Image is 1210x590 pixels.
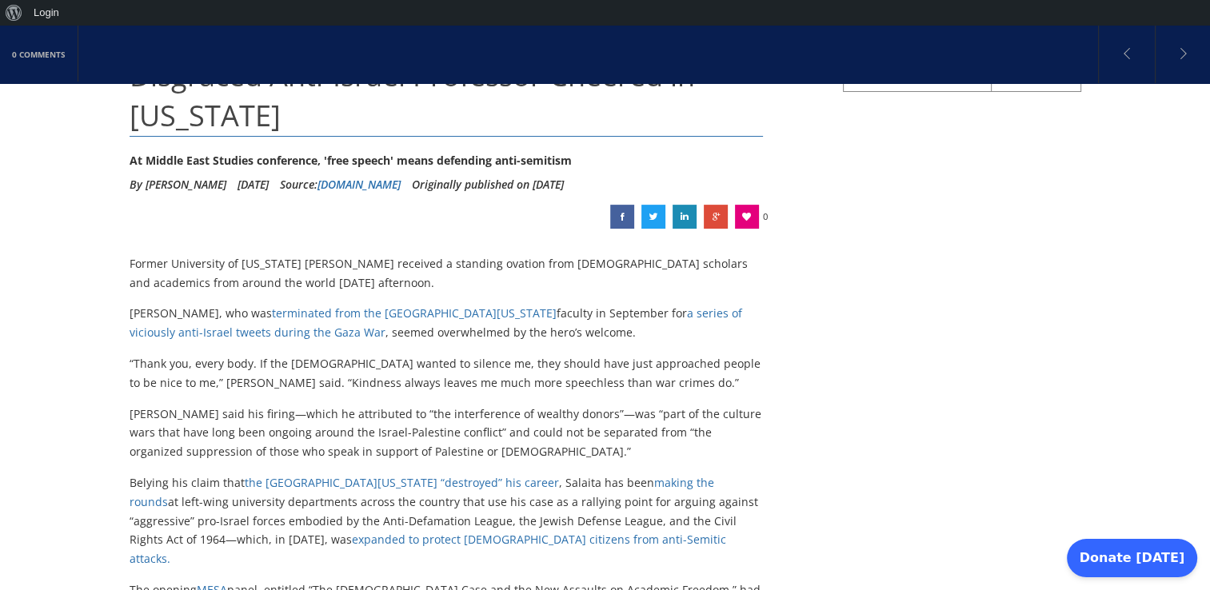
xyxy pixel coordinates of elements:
p: “Thank you, every body. If the [DEMOGRAPHIC_DATA] wanted to silence me, they should have just app... [130,354,764,393]
a: expanded to protect [DEMOGRAPHIC_DATA] citizens from anti-Semitic attacks. [130,532,726,566]
div: At Middle East Studies conference, 'free speech' means defending anti-semitism [130,149,764,173]
p: Former University of [US_STATE] [PERSON_NAME] received a standing ovation from [DEMOGRAPHIC_DATA]... [130,254,764,293]
a: the [GEOGRAPHIC_DATA][US_STATE] “destroyed” his career [245,475,559,490]
a: Disgraced Anti-Israel Professor Cheered in Washington [673,205,697,229]
a: terminated from the [GEOGRAPHIC_DATA][US_STATE] [272,305,557,321]
li: Originally published on [DATE] [412,173,564,197]
p: [PERSON_NAME], who was faculty in September for , seemed overwhelmed by the hero’s welcome. [130,304,764,342]
span: 0 [763,205,768,229]
a: Disgraced Anti-Israel Professor Cheered in Washington [641,205,665,229]
a: Disgraced Anti-Israel Professor Cheered in Washington [704,205,728,229]
span: Disgraced Anti-Israel Professor Cheered in [US_STATE] [130,56,695,135]
p: [PERSON_NAME] said his firing—which he attributed to “the interference of wealthy donors”—was “pa... [130,405,764,461]
div: Source: [280,173,401,197]
li: [DATE] [238,173,269,197]
a: [DOMAIN_NAME] [317,177,401,192]
a: a series of viciously anti-Israel tweets during the Gaza War [130,305,742,340]
p: Belying his claim that , Salaita has been at left-wing university departments across the country ... [130,473,764,568]
li: By [PERSON_NAME] [130,173,226,197]
a: making the rounds [130,475,714,509]
a: Disgraced Anti-Israel Professor Cheered in Washington [610,205,634,229]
